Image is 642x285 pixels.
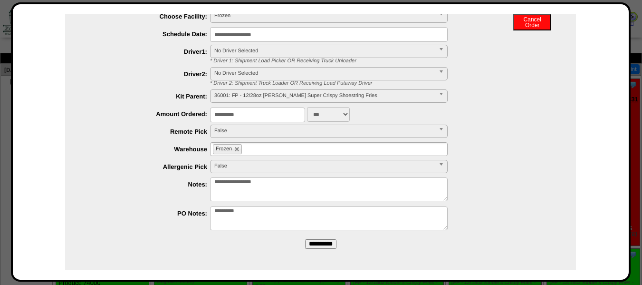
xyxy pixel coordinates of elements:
label: Driver1: [84,48,210,55]
label: Schedule Date: [84,30,210,38]
label: Kit Parent: [84,93,210,100]
button: CancelOrder [513,14,551,30]
span: No Driver Selected [214,68,435,79]
span: Frozen [216,146,232,152]
label: Remote Pick [84,128,210,135]
label: Choose Facility: [84,13,210,20]
div: * Driver 2: Shipment Truck Loader OR Receiving Load Putaway Driver [203,80,576,86]
span: False [214,160,435,172]
span: 36001: FP - 12/28oz [PERSON_NAME] Super Crispy Shoestring Fries [214,90,435,101]
span: False [214,125,435,137]
label: Warehouse [84,146,210,153]
label: Driver2: [84,70,210,78]
label: Notes: [84,181,210,188]
span: Frozen [214,10,435,21]
div: * Driver 1: Shipment Load Picker OR Receiving Truck Unloader [203,58,576,64]
label: Amount Ordered: [84,110,210,118]
label: PO Notes: [84,210,210,217]
span: No Driver Selected [214,45,435,57]
label: Allergenic Pick [84,163,210,170]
